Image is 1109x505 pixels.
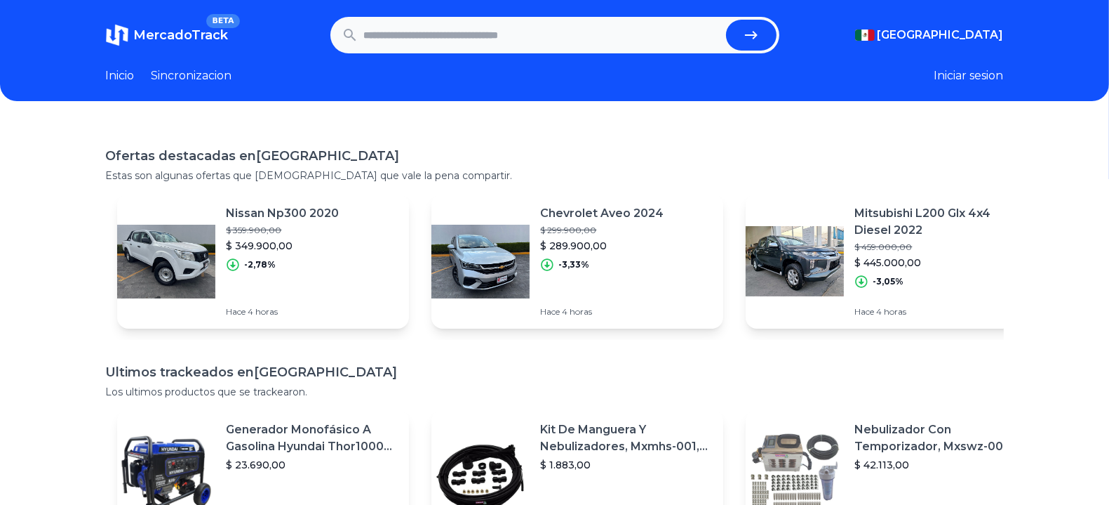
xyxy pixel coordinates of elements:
button: Iniciar sesion [934,67,1004,84]
a: MercadoTrackBETA [106,24,229,46]
p: Nissan Np300 2020 [227,205,340,222]
p: Hace 4 horas [855,306,1026,317]
p: Hace 4 horas [541,306,664,317]
img: MercadoTrack [106,24,128,46]
p: -3,33% [559,259,590,270]
p: $ 42.113,00 [855,458,1026,472]
p: $ 23.690,00 [227,458,398,472]
p: $ 359.900,00 [227,225,340,236]
p: -3,05% [873,276,904,287]
span: MercadoTrack [134,27,229,43]
p: Nebulizador Con Temporizador, Mxswz-009, 50m, 40 Boquillas [855,421,1026,455]
p: Estas son algunas ofertas que [DEMOGRAPHIC_DATA] que vale la pena compartir. [106,169,1004,183]
span: [GEOGRAPHIC_DATA] [878,27,1004,44]
p: $ 289.900,00 [541,239,664,253]
img: Featured image [431,212,530,310]
a: Inicio [106,67,135,84]
p: $ 459.000,00 [855,242,1026,253]
img: Featured image [746,212,844,310]
h1: Ultimos trackeados en [GEOGRAPHIC_DATA] [106,362,1004,382]
p: Kit De Manguera Y Nebulizadores, Mxmhs-001, 6m, 6 Tees, 8 Bo [541,421,712,455]
p: Mitsubishi L200 Glx 4x4 Diesel 2022 [855,205,1026,239]
p: -2,78% [245,259,276,270]
a: Featured imageChevrolet Aveo 2024$ 299.900,00$ 289.900,00-3,33%Hace 4 horas [431,194,723,329]
a: Featured imageMitsubishi L200 Glx 4x4 Diesel 2022$ 459.000,00$ 445.000,00-3,05%Hace 4 horas [746,194,1037,329]
p: $ 445.000,00 [855,256,1026,270]
a: Sincronizacion [152,67,232,84]
p: Chevrolet Aveo 2024 [541,205,664,222]
p: Los ultimos productos que se trackearon. [106,385,1004,399]
img: Featured image [117,212,215,310]
p: $ 1.883,00 [541,458,712,472]
h1: Ofertas destacadas en [GEOGRAPHIC_DATA] [106,146,1004,166]
span: BETA [206,14,239,28]
img: Mexico [855,29,875,41]
button: [GEOGRAPHIC_DATA] [855,27,1004,44]
p: $ 299.900,00 [541,225,664,236]
p: Hace 4 horas [227,306,340,317]
p: Generador Monofásico A Gasolina Hyundai Thor10000 P 11.5 Kw [227,421,398,455]
a: Featured imageNissan Np300 2020$ 359.900,00$ 349.900,00-2,78%Hace 4 horas [117,194,409,329]
p: $ 349.900,00 [227,239,340,253]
